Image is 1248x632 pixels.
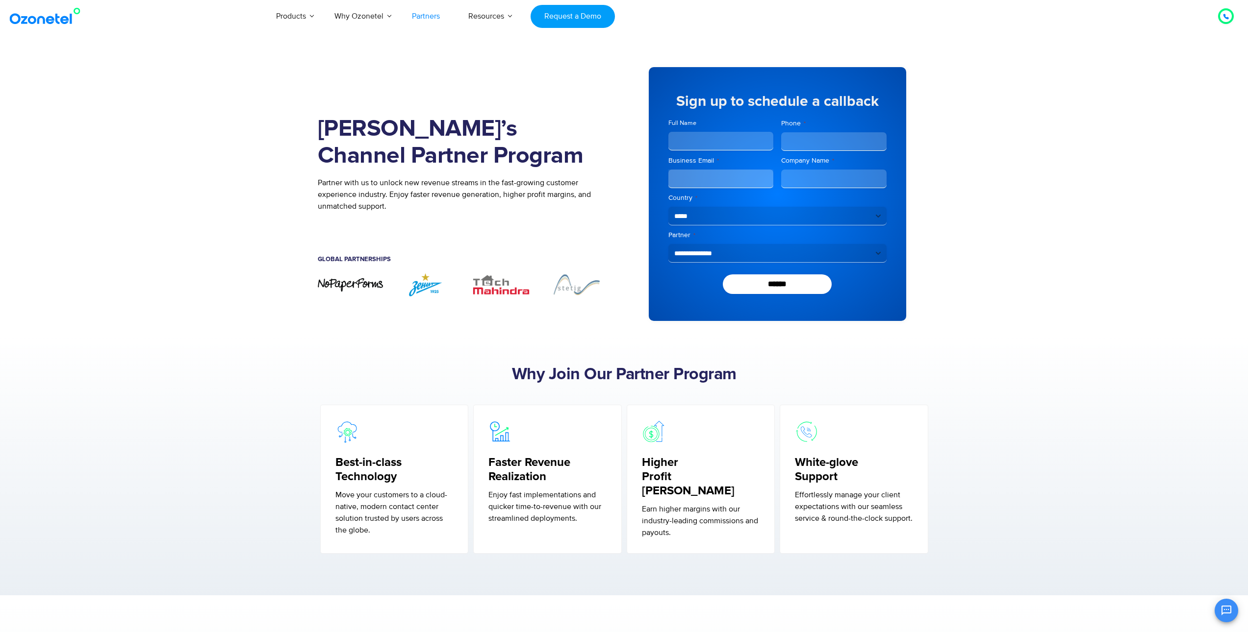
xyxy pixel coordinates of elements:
[781,156,887,166] label: Company Name
[335,456,454,484] h5: Best-in-class Technology
[393,272,458,296] div: 2 / 7
[544,272,610,296] div: 4 / 7
[318,177,610,212] p: Partner with us to unlock new revenue streams in the fast-growing customer experience industry. E...
[795,489,913,524] p: Effortlessly manage your client expectations with our seamless service & round-the-clock support.
[318,277,383,292] div: 1 / 7
[668,193,887,203] label: Country
[795,456,913,484] h5: White-glove Support
[318,277,383,292] img: nopaperforms
[318,365,931,385] h2: Why Join Our Partner Program
[668,119,774,128] label: Full Name
[781,119,887,128] label: Phone
[668,156,774,166] label: Business Email
[668,94,887,109] h5: Sign up to schedule a callback
[318,272,610,296] div: Image Carousel
[668,230,887,240] label: Partner
[642,456,760,498] h5: Higher Profit [PERSON_NAME]
[488,456,607,484] h5: Faster Revenue Realization
[531,5,614,28] a: Request a Demo
[335,489,454,536] p: Move your customers to a cloud-native, modern contact center solution trusted by users across the...
[488,489,607,524] p: Enjoy fast implementations and quicker time-to-revenue with our streamlined deployments.
[544,272,610,296] img: Stetig
[318,256,610,263] h5: Global Partnerships
[393,272,458,296] img: ZENIT
[318,116,610,170] h1: [PERSON_NAME]’s Channel Partner Program
[468,272,534,296] img: TechMahindra
[1215,599,1238,622] button: Open chat
[468,272,534,296] div: 3 / 7
[642,503,760,538] p: Earn higher margins with our industry-leading commissions and payouts.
